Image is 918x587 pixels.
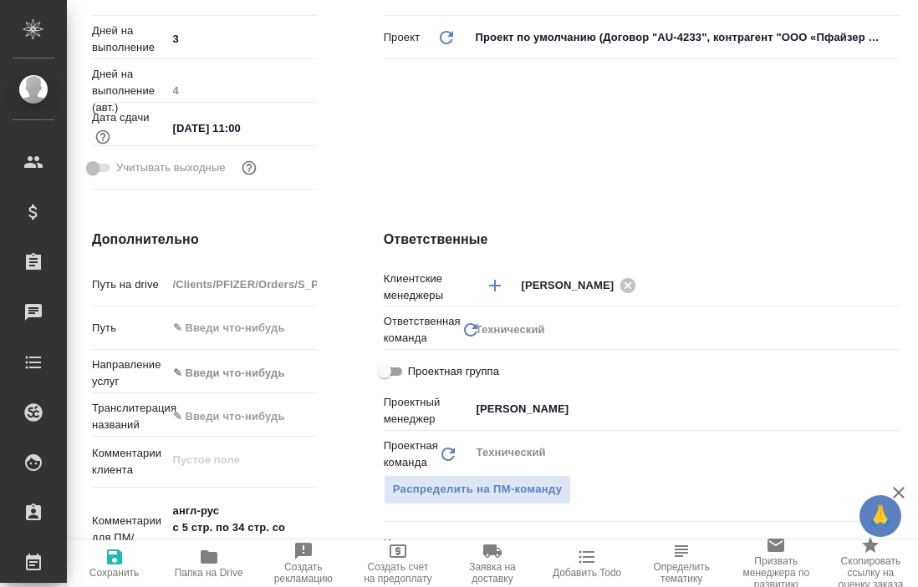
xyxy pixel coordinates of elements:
button: Создать счет на предоплату [350,540,445,587]
p: Проектная команда [384,438,438,471]
button: Распределить на ПМ-команду [384,475,572,504]
button: Призвать менеджера по развитию [729,540,824,587]
span: Заявка на доставку [455,561,529,584]
span: Сохранить [89,567,140,579]
h4: Дополнительно [92,230,317,250]
p: Клиентские менеджеры [384,271,470,304]
button: Добавить менеджера [475,266,515,306]
div: ✎ Введи что-нибудь [173,365,298,382]
span: Определить тематику [645,561,719,584]
div: [PERSON_NAME] [522,275,642,296]
button: Папка на Drive [161,540,256,587]
span: Распределить на ПМ-команду [393,480,563,499]
span: Создать счет на предоплату [360,561,435,584]
p: Источник [384,535,470,552]
p: Путь [92,320,167,337]
span: Создать рекламацию [266,561,340,584]
input: ✎ Введи что-нибудь [167,27,317,51]
button: Open [890,284,894,287]
button: Заявка на доставку [445,540,539,587]
button: Сохранить [67,540,161,587]
textarea: англ-рус с 5 стр. по 34 стр. со сроком до [DATE] 12:00 [167,497,317,575]
p: Ответственная команда [384,313,461,347]
p: Комментарии для ПМ/исполнителей [92,513,167,563]
button: Создать рекламацию [256,540,350,587]
span: Добавить Todo [553,567,621,579]
button: 🙏 [859,495,901,537]
input: ✎ Введи что-нибудь [167,316,317,340]
p: Комментарии клиента [92,445,167,478]
button: Определить тематику [635,540,729,587]
p: Проект [384,29,421,46]
span: Папка на Drive [175,567,243,579]
div: ​ [470,529,900,558]
span: Проектная группа [408,363,499,380]
button: Скопировать ссылку на оценку заказа [824,540,918,587]
p: Проектный менеджер [384,394,470,428]
p: Транслитерация названий [92,400,167,433]
div: Проект по умолчанию (Договор "AU-4233", контрагент "ООО «Пфайзер Инновации»") [470,23,900,52]
p: Дата сдачи [92,109,150,126]
button: Выбери, если сб и вс нужно считать рабочими днями для выполнения заказа. [238,157,260,179]
p: Дней на выполнение [92,23,167,56]
p: Путь на drive [92,276,167,293]
p: Направление услуг [92,357,167,390]
input: ✎ Введи что-нибудь [167,404,317,428]
button: Добавить Todo [540,540,635,587]
div: ✎ Введи что-нибудь [167,359,319,387]
div: Технический [470,316,900,344]
input: Пустое поле [167,272,317,296]
h4: Ответственные [384,230,900,250]
p: Дней на выполнение (авт.) [92,66,167,116]
span: [PERSON_NAME] [522,277,625,294]
span: В заказе уже есть ответственный ПМ или ПМ группа [384,475,572,504]
input: Пустое поле [167,78,317,103]
span: Учитывать выходные [116,159,226,176]
span: 🙏 [866,498,895,534]
button: Open [890,407,894,411]
input: ✎ Введи что-нибудь [167,116,314,140]
button: Если добавить услуги и заполнить их объемом, то дата рассчитается автоматически [92,126,114,148]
